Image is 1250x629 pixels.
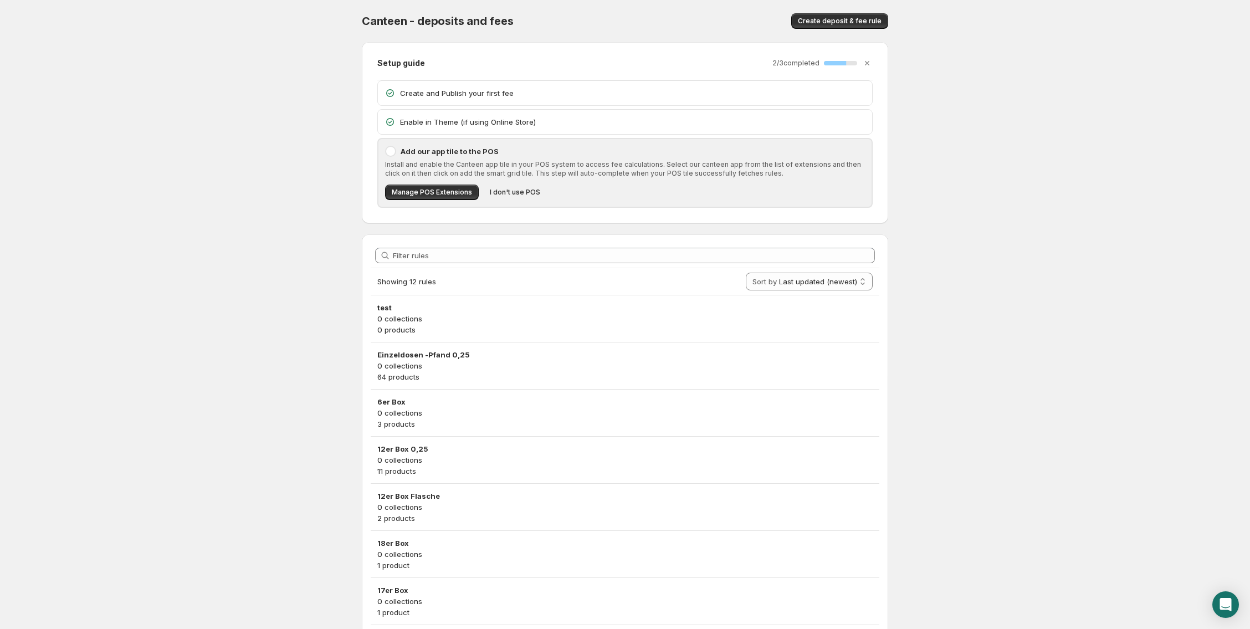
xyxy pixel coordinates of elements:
button: Manage POS Extensions [385,185,479,200]
p: 0 collections [377,313,873,324]
span: Canteen - deposits and fees [362,14,514,28]
h3: 18er Box [377,538,873,549]
p: Add our app tile to the POS [401,146,865,157]
p: 0 collections [377,454,873,466]
p: 3 products [377,418,873,429]
span: I don't use POS [490,188,540,197]
button: I don't use POS [483,185,547,200]
h3: test [377,302,873,313]
h3: 17er Box [377,585,873,596]
p: 1 product [377,560,873,571]
p: 2 / 3 completed [772,59,819,68]
p: Create and Publish your first fee [400,88,865,99]
input: Filter rules [393,248,875,263]
h3: Einzeldosen -Pfand 0,25 [377,349,873,360]
p: 2 products [377,513,873,524]
p: Enable in Theme (if using Online Store) [400,116,865,127]
span: Create deposit & fee rule [798,17,882,25]
span: Manage POS Extensions [392,188,472,197]
p: Install and enable the Canteen app tile in your POS system to access fee calculations. Select our... [385,160,865,178]
p: 0 collections [377,407,873,418]
div: Open Intercom Messenger [1212,591,1239,618]
p: 0 products [377,324,873,335]
button: Create deposit & fee rule [791,13,888,29]
h2: Setup guide [377,58,425,69]
button: Dismiss setup guide [859,55,875,71]
p: 0 collections [377,502,873,513]
h3: 12er Box Flasche [377,490,873,502]
p: 11 products [377,466,873,477]
span: Showing 12 rules [377,277,436,286]
p: 0 collections [377,549,873,560]
p: 1 product [377,607,873,618]
h3: 6er Box [377,396,873,407]
p: 0 collections [377,596,873,607]
h3: 12er Box 0,25 [377,443,873,454]
p: 0 collections [377,360,873,371]
p: 64 products [377,371,873,382]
